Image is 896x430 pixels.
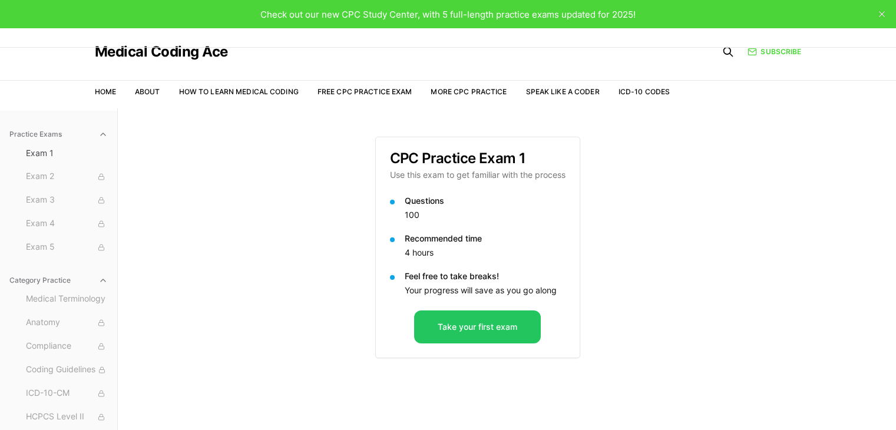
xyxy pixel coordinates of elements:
[26,387,108,400] span: ICD-10-CM
[21,313,113,332] button: Anatomy
[431,87,507,96] a: More CPC Practice
[135,87,160,96] a: About
[21,290,113,309] button: Medical Terminology
[318,87,412,96] a: Free CPC Practice Exam
[26,147,108,159] span: Exam 1
[21,214,113,233] button: Exam 4
[526,87,600,96] a: Speak Like a Coder
[405,247,566,259] p: 4 hours
[405,195,566,207] p: Questions
[704,372,896,430] iframe: portal-trigger
[95,87,116,96] a: Home
[748,47,801,57] a: Subscribe
[5,271,113,290] button: Category Practice
[21,408,113,426] button: HCPCS Level II
[21,337,113,356] button: Compliance
[414,310,541,343] button: Take your first exam
[5,125,113,144] button: Practice Exams
[21,167,113,186] button: Exam 2
[21,144,113,163] button: Exam 1
[179,87,299,96] a: How to Learn Medical Coding
[26,411,108,424] span: HCPCS Level II
[405,233,566,244] p: Recommended time
[26,363,108,376] span: Coding Guidelines
[26,170,108,183] span: Exam 2
[26,293,108,306] span: Medical Terminology
[26,316,108,329] span: Anatomy
[260,9,636,20] span: Check out our new CPC Study Center, with 5 full-length practice exams updated for 2025!
[26,217,108,230] span: Exam 4
[619,87,670,96] a: ICD-10 Codes
[405,270,566,282] p: Feel free to take breaks!
[390,151,566,166] h3: CPC Practice Exam 1
[95,45,228,59] a: Medical Coding Ace
[390,169,566,181] p: Use this exam to get familiar with the process
[26,340,108,353] span: Compliance
[21,238,113,257] button: Exam 5
[26,194,108,207] span: Exam 3
[872,5,891,24] button: close
[21,360,113,379] button: Coding Guidelines
[26,241,108,254] span: Exam 5
[21,384,113,403] button: ICD-10-CM
[405,285,566,296] p: Your progress will save as you go along
[405,209,566,221] p: 100
[21,191,113,210] button: Exam 3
